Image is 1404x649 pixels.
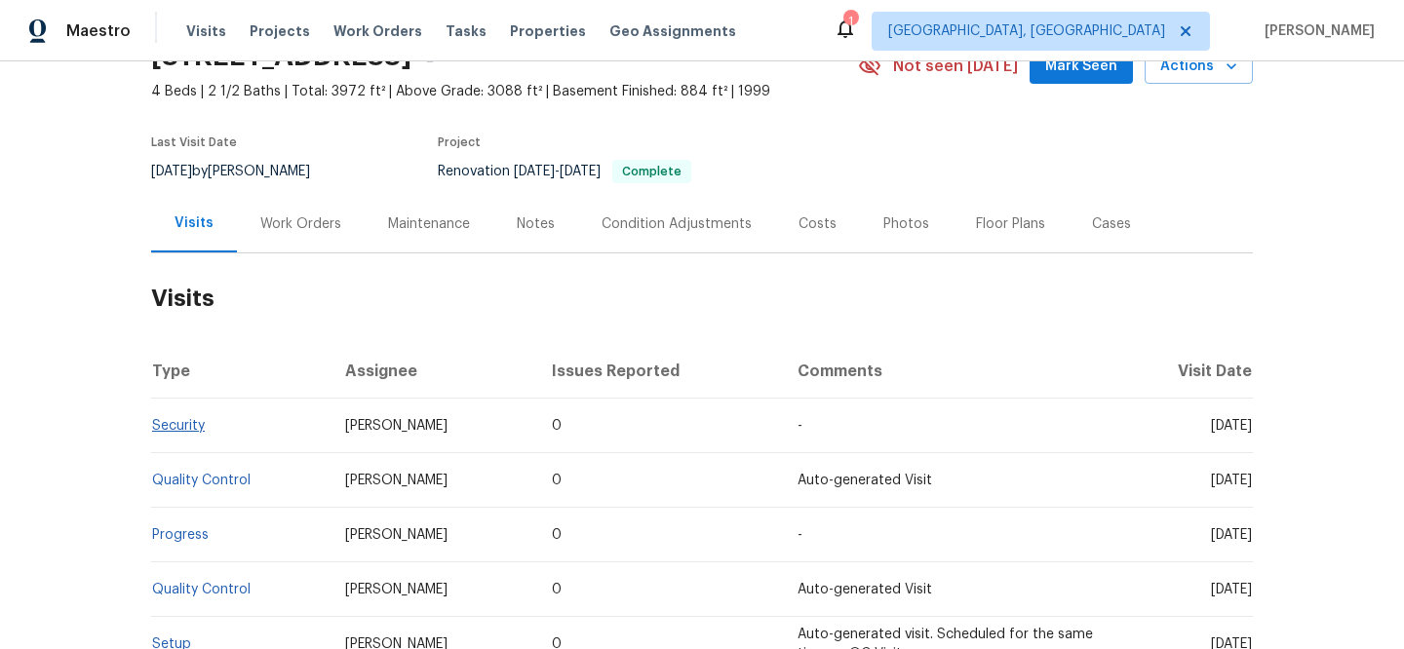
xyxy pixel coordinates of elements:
[883,214,929,234] div: Photos
[152,419,205,433] a: Security
[1211,474,1252,487] span: [DATE]
[152,528,209,542] a: Progress
[552,583,562,596] span: 0
[552,419,562,433] span: 0
[186,21,226,41] span: Visits
[560,165,601,178] span: [DATE]
[333,21,422,41] span: Work Orders
[843,12,857,31] div: 1
[893,57,1018,76] span: Not seen [DATE]
[345,419,448,433] span: [PERSON_NAME]
[1211,528,1252,542] span: [DATE]
[517,214,555,234] div: Notes
[151,165,192,178] span: [DATE]
[345,474,448,487] span: [PERSON_NAME]
[260,214,341,234] div: Work Orders
[799,214,837,234] div: Costs
[152,583,251,596] a: Quality Control
[1112,344,1253,399] th: Visit Date
[1045,55,1117,79] span: Mark Seen
[250,21,310,41] span: Projects
[388,214,470,234] div: Maintenance
[609,21,736,41] span: Geo Assignments
[151,47,411,66] h2: [STREET_ADDRESS]
[614,166,689,177] span: Complete
[552,474,562,487] span: 0
[552,528,562,542] span: 0
[1160,55,1237,79] span: Actions
[66,21,131,41] span: Maestro
[1211,419,1252,433] span: [DATE]
[1145,49,1253,85] button: Actions
[1211,583,1252,596] span: [DATE]
[438,136,481,148] span: Project
[438,165,691,178] span: Renovation
[510,21,586,41] span: Properties
[151,136,237,148] span: Last Visit Date
[798,528,802,542] span: -
[536,344,782,399] th: Issues Reported
[888,21,1165,41] span: [GEOGRAPHIC_DATA], [GEOGRAPHIC_DATA]
[151,253,1253,344] h2: Visits
[152,474,251,487] a: Quality Control
[514,165,601,178] span: -
[330,344,536,399] th: Assignee
[798,583,932,596] span: Auto-generated Visit
[514,165,555,178] span: [DATE]
[798,419,802,433] span: -
[602,214,752,234] div: Condition Adjustments
[782,344,1112,399] th: Comments
[151,160,333,183] div: by [PERSON_NAME]
[151,344,330,399] th: Type
[976,214,1045,234] div: Floor Plans
[151,82,858,101] span: 4 Beds | 2 1/2 Baths | Total: 3972 ft² | Above Grade: 3088 ft² | Basement Finished: 884 ft² | 1999
[1257,21,1375,41] span: [PERSON_NAME]
[1092,214,1131,234] div: Cases
[1030,49,1133,85] button: Mark Seen
[345,583,448,596] span: [PERSON_NAME]
[446,24,487,38] span: Tasks
[798,474,932,487] span: Auto-generated Visit
[175,213,214,233] div: Visits
[345,528,448,542] span: [PERSON_NAME]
